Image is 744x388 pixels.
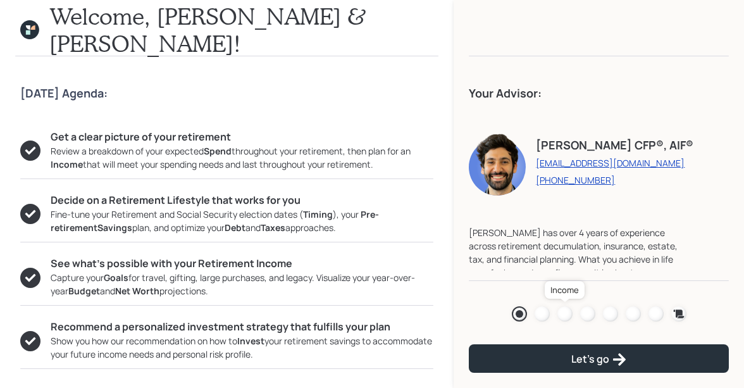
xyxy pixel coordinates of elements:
[68,285,100,297] b: Budget
[536,139,693,153] h4: [PERSON_NAME] CFP®, AIF®
[261,222,285,234] b: Taxes
[469,132,526,196] img: eric-schwartz-headshot.png
[51,144,433,171] div: Review a breakdown of your expected throughout your retirement, then plan for an that will meet y...
[51,131,433,143] h5: Get a clear picture of your retirement
[51,258,433,270] h5: See what’s possible with your Retirement Income
[536,174,693,186] a: [PHONE_NUMBER]
[469,344,729,373] button: Let's go
[469,87,729,101] h4: Your Advisor:
[51,271,433,297] div: Capture your for travel, gifting, large purchases, and legacy. Visualize your year-over-year and ...
[469,226,678,332] div: [PERSON_NAME] has over 4 years of experience across retirement decumulation, insurance, estate, t...
[303,208,333,220] b: Timing
[571,352,627,367] div: Let's go
[225,222,245,234] b: Debt
[51,194,433,206] h5: Decide on a Retirement Lifestyle that works for you
[51,208,433,234] div: Fine-tune your Retirement and Social Security election dates ( ), your plan, and optimize your an...
[51,334,433,361] div: Show you how our recommendation on how to your retirement savings to accommodate your future inco...
[115,285,159,297] b: Net Worth
[237,335,264,347] b: Invest
[97,222,132,234] b: Savings
[104,272,128,284] b: Goals
[536,157,693,169] a: [EMAIL_ADDRESS][DOMAIN_NAME]
[51,158,83,170] b: Income
[204,145,232,157] b: Spend
[49,3,433,57] h1: Welcome, [PERSON_NAME] & [PERSON_NAME]!
[51,321,433,333] h5: Recommend a personalized investment strategy that fulfills your plan
[20,87,433,101] h4: [DATE] Agenda:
